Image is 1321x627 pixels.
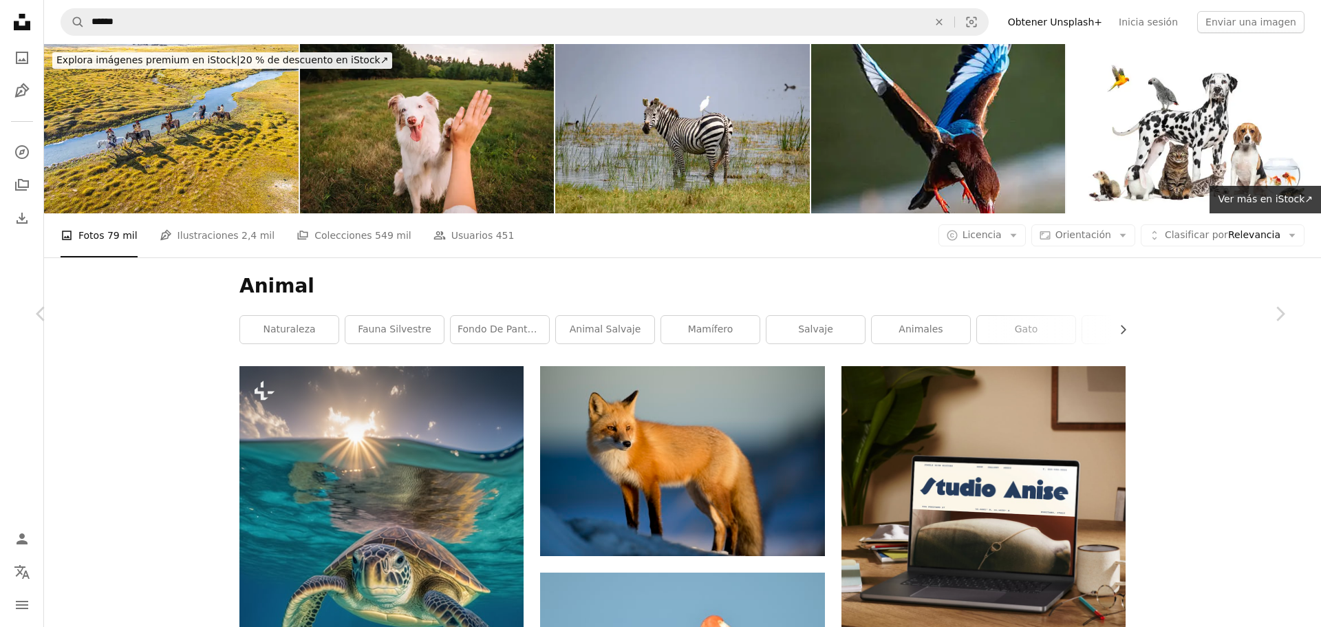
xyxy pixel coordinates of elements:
[938,224,1026,246] button: Licencia
[1141,224,1304,246] button: Clasificar porRelevancia
[56,54,240,65] span: Explora imágenes premium en iStock |
[1110,11,1186,33] a: Inicia sesión
[1238,248,1321,380] a: Siguiente
[1055,229,1111,240] span: Orientación
[61,9,85,35] button: Buscar en Unsplash
[8,204,36,232] a: Historial de descargas
[8,591,36,619] button: Menú
[8,138,36,166] a: Explorar
[297,213,411,257] a: Colecciones 549 mil
[811,44,1066,213] img: White-throated kingfisher
[433,213,515,257] a: Usuarios 451
[1110,316,1126,343] button: desplazar lista a la derecha
[955,9,988,35] button: Búsqueda visual
[44,44,400,77] a: Explora imágenes premium en iStock|20 % de descuento en iStock↗
[44,44,299,213] img: grupo de cazadores de águilas kazajas montando a caballo a lo largo del río Bayan Olgii, Mongolia...
[375,228,411,243] span: 549 mil
[1000,11,1110,33] a: Obtener Unsplash+
[555,44,810,213] img: Retrato de cebra y garza simbióticas, África Oriental
[56,54,388,65] span: 20 % de descuento en iStock ↗
[451,316,549,343] a: fondo de pantalla
[924,9,954,35] button: Borrar
[8,44,36,72] a: Fotos
[872,316,970,343] a: animales
[1197,11,1304,33] button: Enviar una imagen
[540,455,824,467] a: brown fox on snow field
[8,77,36,105] a: Ilustraciones
[963,229,1002,240] span: Licencia
[1218,193,1313,204] span: Ver más en iStock ↗
[661,316,760,343] a: mamífero
[239,571,524,584] a: Una tortuga verde nadando en el océano al atardecer
[160,213,275,257] a: Ilustraciones 2,4 mil
[61,8,989,36] form: Encuentra imágenes en todo el sitio
[300,44,555,213] img: Dog gives paw to a woman making high five gesture
[1082,316,1181,343] a: arte
[766,316,865,343] a: salvaje
[240,316,339,343] a: naturaleza
[1066,44,1321,213] img: Gran grupo de mascotas sentadas y de pie frente a fondo blanco
[1031,224,1135,246] button: Orientación
[540,366,824,555] img: brown fox on snow field
[1165,229,1280,242] span: Relevancia
[556,316,654,343] a: animal salvaje
[8,525,36,553] a: Iniciar sesión / Registrarse
[496,228,515,243] span: 451
[241,228,275,243] span: 2,4 mil
[345,316,444,343] a: fauna silvestre
[1210,186,1321,213] a: Ver más en iStock↗
[977,316,1075,343] a: gato
[239,274,1126,299] h1: Animal
[1165,229,1228,240] span: Clasificar por
[8,558,36,586] button: Idioma
[8,171,36,199] a: Colecciones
